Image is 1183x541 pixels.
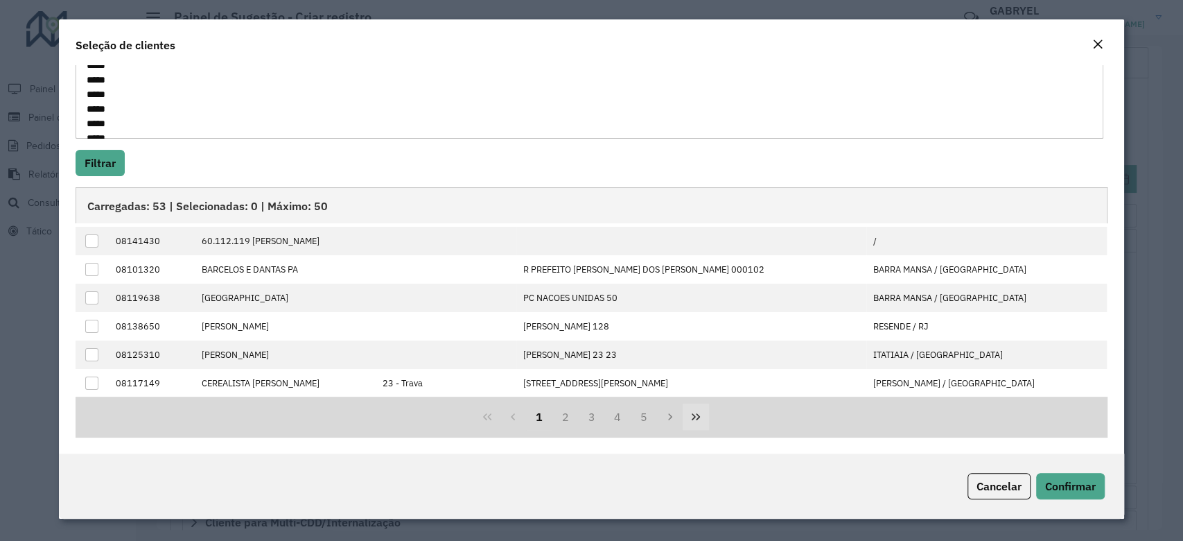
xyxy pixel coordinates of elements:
[76,187,1107,223] div: Carregadas: 53 | Selecionadas: 0 | Máximo: 50
[109,255,195,284] td: 08101320
[866,255,1107,284] td: BARRA MANSA / [GEOGRAPHIC_DATA]
[683,404,709,430] button: Last Page
[1088,36,1107,54] button: Close
[976,479,1022,493] span: Cancelar
[109,284,195,312] td: 08119638
[109,341,195,369] td: 08125310
[516,369,866,397] td: [STREET_ADDRESS][PERSON_NAME]
[552,404,579,430] button: 2
[109,369,195,397] td: 08117149
[76,37,175,53] h4: Seleção de clientes
[109,227,195,255] td: 08141430
[866,369,1107,397] td: [PERSON_NAME] / [GEOGRAPHIC_DATA]
[967,473,1031,499] button: Cancelar
[516,284,866,312] td: PC NACOES UNIDAS 50
[109,312,195,341] td: 08138650
[76,150,125,176] button: Filtrar
[194,227,375,255] td: 60.112.119 [PERSON_NAME]
[376,369,516,397] td: 23 - Trava
[866,227,1107,255] td: /
[579,404,605,430] button: 3
[1092,39,1103,50] em: Fechar
[866,312,1107,341] td: RESENDE / RJ
[194,312,375,341] td: [PERSON_NAME]
[526,404,552,430] button: 1
[604,404,631,430] button: 4
[866,341,1107,369] td: ITATIAIA / [GEOGRAPHIC_DATA]
[194,341,375,369] td: [PERSON_NAME]
[516,341,866,369] td: [PERSON_NAME] 23 23
[1036,473,1105,499] button: Confirmar
[657,404,683,430] button: Next Page
[194,284,375,312] td: [GEOGRAPHIC_DATA]
[516,312,866,341] td: [PERSON_NAME] 128
[631,404,657,430] button: 5
[1045,479,1096,493] span: Confirmar
[194,255,375,284] td: BARCELOS E DANTAS PA
[194,369,375,397] td: CEREALISTA [PERSON_NAME]
[866,284,1107,312] td: BARRA MANSA / [GEOGRAPHIC_DATA]
[516,255,866,284] td: R PREFEITO [PERSON_NAME] DOS [PERSON_NAME] 000102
